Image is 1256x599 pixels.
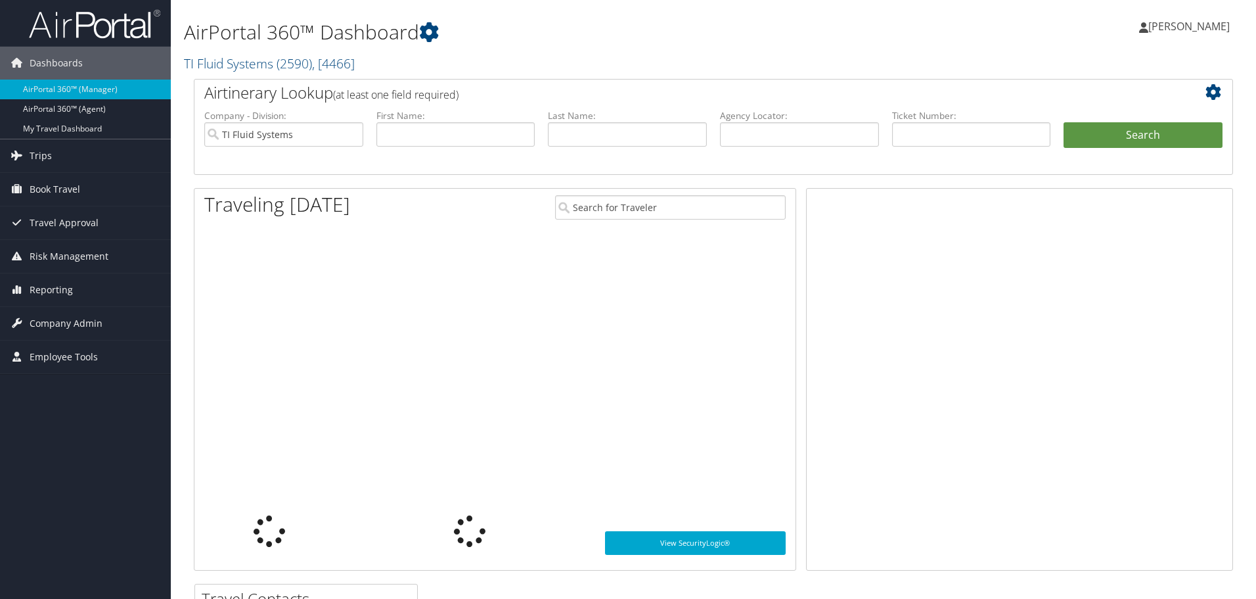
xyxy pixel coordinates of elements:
[29,9,160,39] img: airportal-logo.png
[376,109,535,122] label: First Name:
[184,18,890,46] h1: AirPortal 360™ Dashboard
[1148,19,1230,34] span: [PERSON_NAME]
[204,109,363,122] label: Company - Division:
[277,55,312,72] span: ( 2590 )
[30,47,83,80] span: Dashboards
[204,82,1136,104] h2: Airtinerary Lookup
[1064,122,1222,149] button: Search
[1139,7,1243,46] a: [PERSON_NAME]
[30,206,99,239] span: Travel Approval
[548,109,707,122] label: Last Name:
[204,191,350,218] h1: Traveling [DATE]
[30,139,52,172] span: Trips
[605,531,786,555] a: View SecurityLogic®
[333,87,459,102] span: (at least one field required)
[312,55,355,72] span: , [ 4466 ]
[30,240,108,273] span: Risk Management
[555,195,786,220] input: Search for Traveler
[30,341,98,373] span: Employee Tools
[30,307,102,340] span: Company Admin
[30,173,80,206] span: Book Travel
[892,109,1051,122] label: Ticket Number:
[184,55,355,72] a: TI Fluid Systems
[30,274,73,306] span: Reporting
[720,109,879,122] label: Agency Locator:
